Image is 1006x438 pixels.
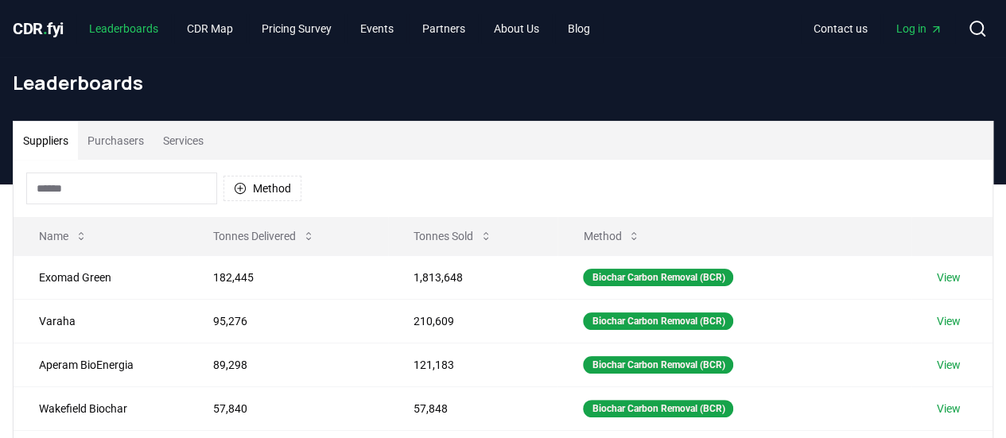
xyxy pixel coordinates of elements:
[13,70,993,95] h1: Leaderboards
[188,255,388,299] td: 182,445
[153,122,213,160] button: Services
[76,14,171,43] a: Leaderboards
[14,255,188,299] td: Exomad Green
[555,14,603,43] a: Blog
[14,122,78,160] button: Suppliers
[388,343,558,386] td: 121,183
[583,400,733,417] div: Biochar Carbon Removal (BCR)
[937,357,961,373] a: View
[388,386,558,430] td: 57,848
[481,14,552,43] a: About Us
[583,269,733,286] div: Biochar Carbon Removal (BCR)
[174,14,246,43] a: CDR Map
[14,386,188,430] td: Wakefield Biochar
[583,356,733,374] div: Biochar Carbon Removal (BCR)
[801,14,955,43] nav: Main
[200,220,328,252] button: Tonnes Delivered
[78,122,153,160] button: Purchasers
[43,19,48,38] span: .
[801,14,880,43] a: Contact us
[937,401,961,417] a: View
[188,386,388,430] td: 57,840
[13,19,64,38] span: CDR fyi
[410,14,478,43] a: Partners
[896,21,942,37] span: Log in
[388,255,558,299] td: 1,813,648
[388,299,558,343] td: 210,609
[14,343,188,386] td: Aperam BioEnergia
[937,313,961,329] a: View
[13,17,64,40] a: CDR.fyi
[188,299,388,343] td: 95,276
[14,299,188,343] td: Varaha
[249,14,344,43] a: Pricing Survey
[401,220,505,252] button: Tonnes Sold
[26,220,100,252] button: Name
[570,220,653,252] button: Method
[583,312,733,330] div: Biochar Carbon Removal (BCR)
[884,14,955,43] a: Log in
[76,14,603,43] nav: Main
[937,269,961,285] a: View
[348,14,406,43] a: Events
[223,176,301,201] button: Method
[188,343,388,386] td: 89,298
